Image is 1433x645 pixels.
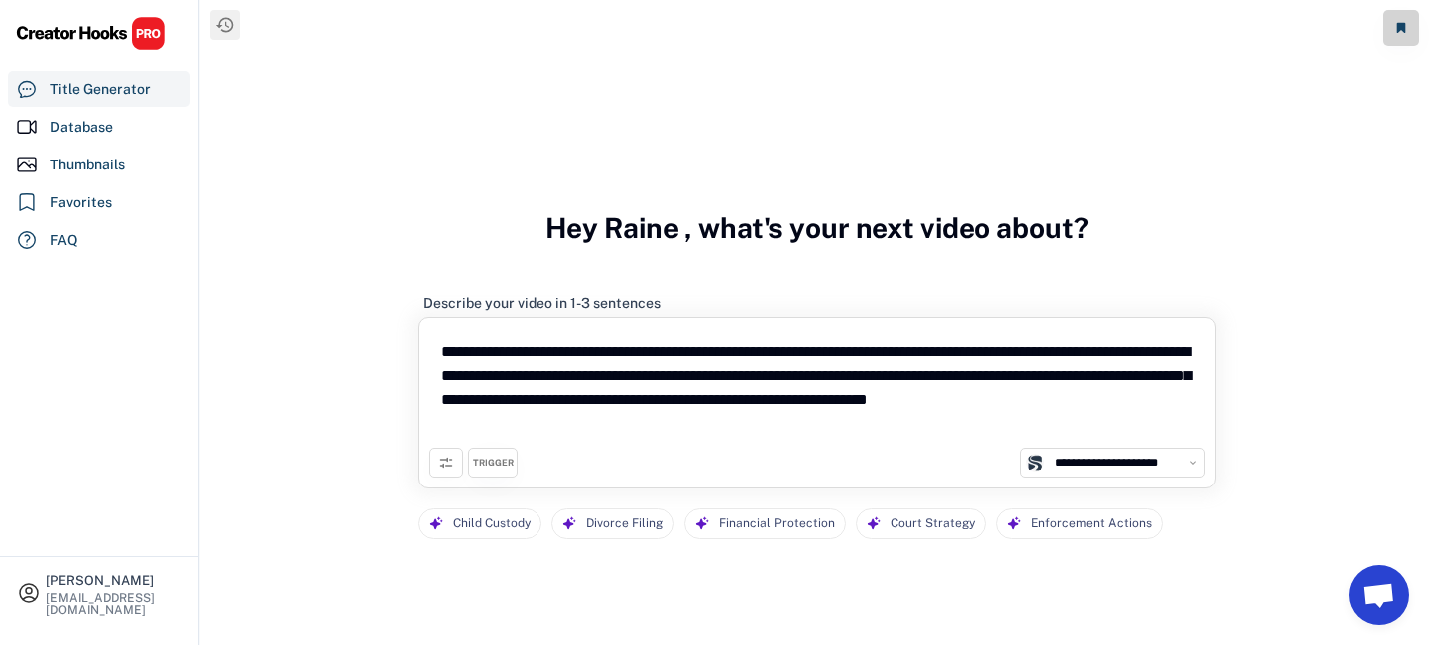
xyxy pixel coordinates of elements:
[473,457,514,470] div: TRIGGER
[545,190,1089,266] h3: Hey Raine , what's your next video about?
[891,509,975,538] div: Court Strategy
[50,155,125,175] div: Thumbnails
[50,230,78,251] div: FAQ
[453,509,531,538] div: Child Custody
[423,294,661,312] div: Describe your video in 1-3 sentences
[1349,565,1409,625] a: Open chat
[50,192,112,213] div: Favorites
[1026,454,1044,472] img: channels4_profile.jpg
[586,509,663,538] div: Divorce Filing
[46,574,181,587] div: [PERSON_NAME]
[50,79,151,100] div: Title Generator
[719,509,835,538] div: Financial Protection
[46,592,181,616] div: [EMAIL_ADDRESS][DOMAIN_NAME]
[1031,509,1152,538] div: Enforcement Actions
[50,117,113,138] div: Database
[16,16,166,51] img: CHPRO%20Logo.svg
